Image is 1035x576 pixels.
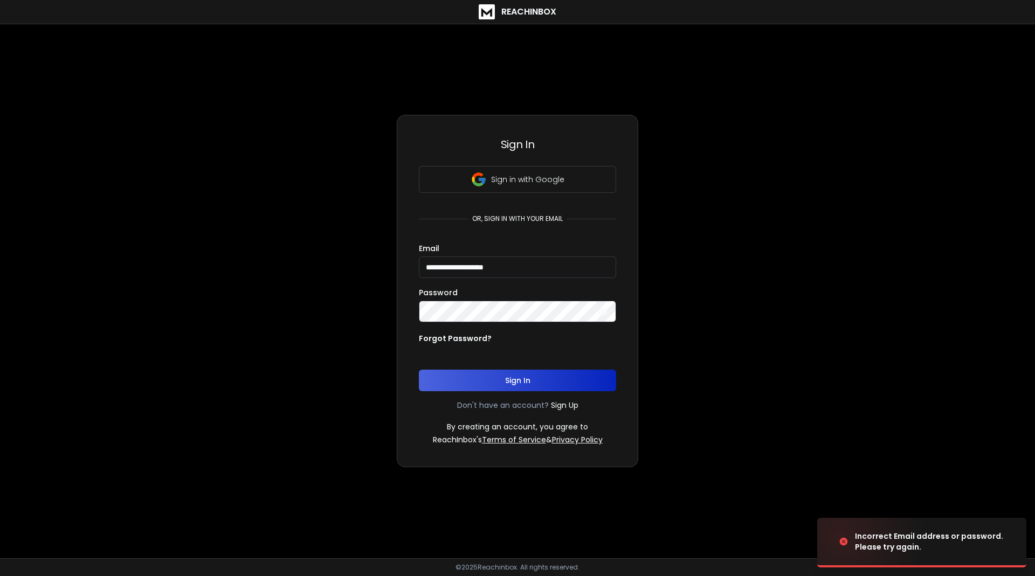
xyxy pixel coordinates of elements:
[419,289,458,296] label: Password
[447,421,588,432] p: By creating an account, you agree to
[491,174,564,185] p: Sign in with Google
[482,434,546,445] a: Terms of Service
[419,137,616,152] h3: Sign In
[419,245,439,252] label: Email
[456,563,579,572] p: © 2025 Reachinbox. All rights reserved.
[855,531,1013,552] div: Incorrect Email address or password. Please try again.
[551,400,578,411] a: Sign Up
[501,5,556,18] h1: ReachInbox
[433,434,603,445] p: ReachInbox's &
[419,370,616,391] button: Sign In
[419,333,492,344] p: Forgot Password?
[552,434,603,445] a: Privacy Policy
[419,166,616,193] button: Sign in with Google
[479,4,556,19] a: ReachInbox
[457,400,549,411] p: Don't have an account?
[468,214,567,223] p: or, sign in with your email
[479,4,495,19] img: logo
[817,512,925,571] img: image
